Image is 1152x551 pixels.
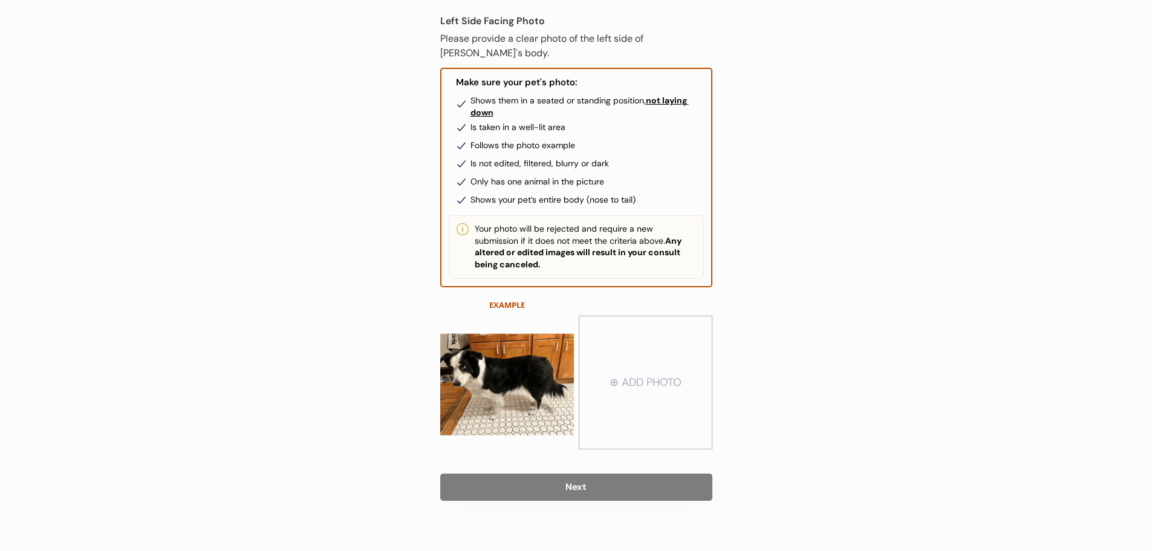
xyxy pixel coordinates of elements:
[440,14,712,28] div: Left Side Facing Photo
[440,474,712,501] button: Next
[470,194,704,206] div: Shows your pet’s entire body (nose to tail)
[470,122,704,134] div: Is taken in a well-lit area
[470,140,704,152] div: Follows the photo example
[470,95,704,119] div: Shows them in a seated or standing position,
[470,95,689,118] u: not laying down
[470,158,704,170] div: Is not edited, filtered, blurry or dark
[475,235,683,270] strong: Any altered or edited images will result in your consult being canceled.
[473,299,541,310] div: EXAMPLE
[449,76,578,95] div: Make sure your pet's photo:
[470,176,704,188] div: Only has one animal in the picture
[475,223,696,270] div: Your photo will be rejected and require a new submission if it does not meet the criteria above.
[440,316,574,450] img: SnickersResizedLeft.png
[440,31,712,60] div: Please provide a clear photo of the left side of [PERSON_NAME]'s body.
